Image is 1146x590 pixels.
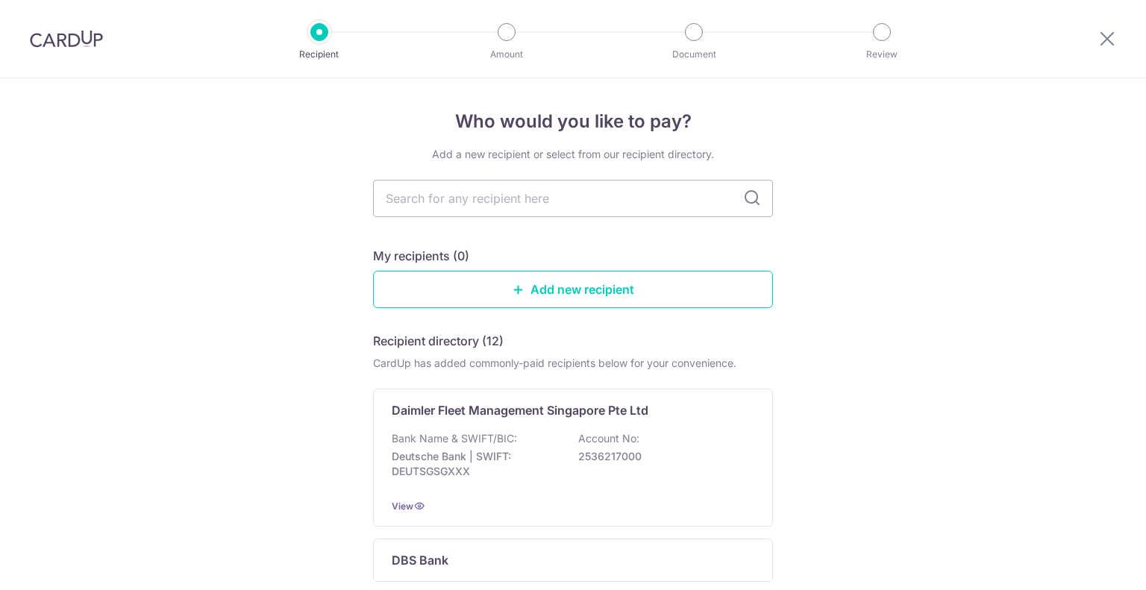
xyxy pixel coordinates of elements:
div: Add a new recipient or select from our recipient directory. [373,147,773,162]
p: Bank Name & SWIFT/BIC: [392,431,517,446]
p: Deutsche Bank | SWIFT: DEUTSGSGXXX [392,449,559,479]
p: Daimler Fleet Management Singapore Pte Ltd [392,401,648,419]
h5: Recipient directory (12) [373,332,504,350]
img: CardUp [30,30,103,48]
p: DBS Bank [392,551,448,569]
a: Add new recipient [373,271,773,308]
p: Document [639,47,749,62]
p: Recipient [264,47,375,62]
input: Search for any recipient here [373,180,773,217]
p: Account No: [578,431,639,446]
a: View [392,500,413,512]
p: 2536217000 [578,449,745,464]
p: Amount [451,47,562,62]
h4: Who would you like to pay? [373,108,773,135]
p: Review [827,47,937,62]
iframe: Opens a widget where you can find more information [1050,545,1131,583]
h5: My recipients (0) [373,247,469,265]
div: CardUp has added commonly-paid recipients below for your convenience. [373,356,773,371]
